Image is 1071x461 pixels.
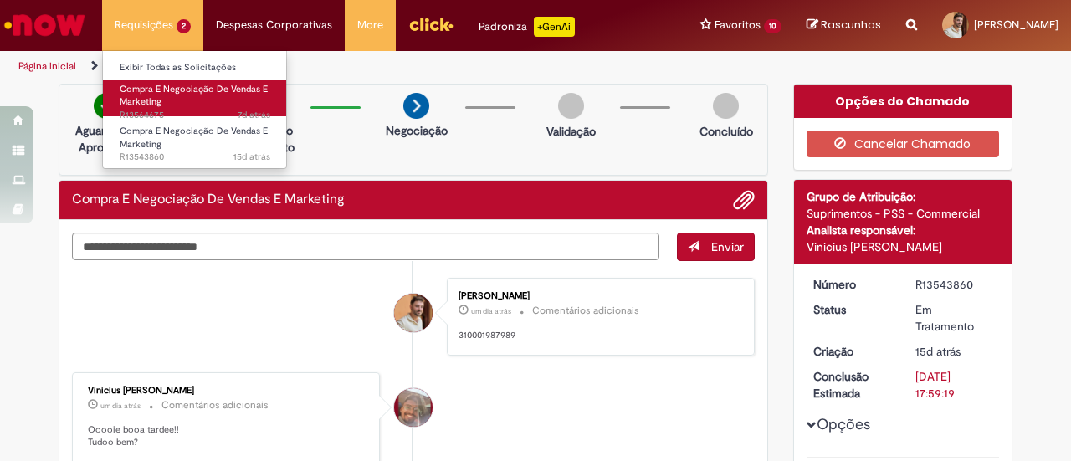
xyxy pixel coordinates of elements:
[801,343,904,360] dt: Criação
[2,8,88,42] img: ServiceNow
[711,239,744,254] span: Enviar
[807,238,1000,255] div: Vinicius [PERSON_NAME]
[120,83,268,109] span: Compra E Negociação De Vendas E Marketing
[794,85,1012,118] div: Opções do Chamado
[471,306,511,316] time: 30/09/2025 14:15:57
[558,93,584,119] img: img-circle-grey.png
[459,291,737,301] div: [PERSON_NAME]
[100,401,141,411] span: um dia atrás
[699,123,753,140] p: Concluído
[807,222,1000,238] div: Analista responsável:
[233,151,270,163] time: 17/09/2025 14:15:01
[103,80,287,116] a: Aberto R13564675 : Compra E Negociação De Vendas E Marketing
[801,368,904,402] dt: Conclusão Estimada
[386,122,448,139] p: Negociação
[807,205,1000,222] div: Suprimentos - PSS - Commercial
[471,306,511,316] span: um dia atrás
[821,17,881,33] span: Rascunhos
[233,151,270,163] span: 15d atrás
[915,344,961,359] span: 15d atrás
[534,17,575,37] p: +GenAi
[715,17,761,33] span: Favoritos
[103,59,287,77] a: Exibir Todas as Solicitações
[177,19,191,33] span: 2
[13,51,701,82] ul: Trilhas de página
[801,301,904,318] dt: Status
[915,343,993,360] div: 17/09/2025 14:15:00
[238,109,270,121] span: 7d atrás
[100,401,141,411] time: 30/09/2025 11:41:43
[459,329,737,342] p: 310001987989
[403,93,429,119] img: arrow-next.png
[115,17,173,33] span: Requisições
[713,93,739,119] img: img-circle-grey.png
[216,17,332,33] span: Despesas Corporativas
[807,18,881,33] a: Rascunhos
[102,50,287,169] ul: Requisições
[18,59,76,73] a: Página inicial
[546,123,596,140] p: Validação
[915,276,993,293] div: R13543860
[394,294,433,332] div: Guilherme Araujo Duarte
[677,233,755,261] button: Enviar
[408,12,454,37] img: click_logo_yellow_360x200.png
[807,131,1000,157] button: Cancelar Chamado
[801,276,904,293] dt: Número
[238,109,270,121] time: 24/09/2025 18:35:53
[120,151,270,164] span: R13543860
[807,188,1000,205] div: Grupo de Atribuição:
[532,304,639,318] small: Comentários adicionais
[479,17,575,37] div: Padroniza
[88,386,366,396] div: Vinicius [PERSON_NAME]
[915,301,993,335] div: Em Tratamento
[94,93,120,119] img: check-circle-green.png
[394,388,433,427] div: Vinicius Rafael De Souza
[357,17,383,33] span: More
[120,125,268,151] span: Compra E Negociação De Vendas E Marketing
[72,233,659,260] textarea: Digite sua mensagem aqui...
[733,189,755,211] button: Adicionar anexos
[764,19,781,33] span: 10
[103,122,287,158] a: Aberto R13543860 : Compra E Negociação De Vendas E Marketing
[974,18,1058,32] span: [PERSON_NAME]
[120,109,270,122] span: R13564675
[161,398,269,412] small: Comentários adicionais
[915,368,993,402] div: [DATE] 17:59:19
[66,122,147,156] p: Aguardando Aprovação
[915,344,961,359] time: 17/09/2025 14:15:00
[72,192,345,207] h2: Compra E Negociação De Vendas E Marketing Histórico de tíquete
